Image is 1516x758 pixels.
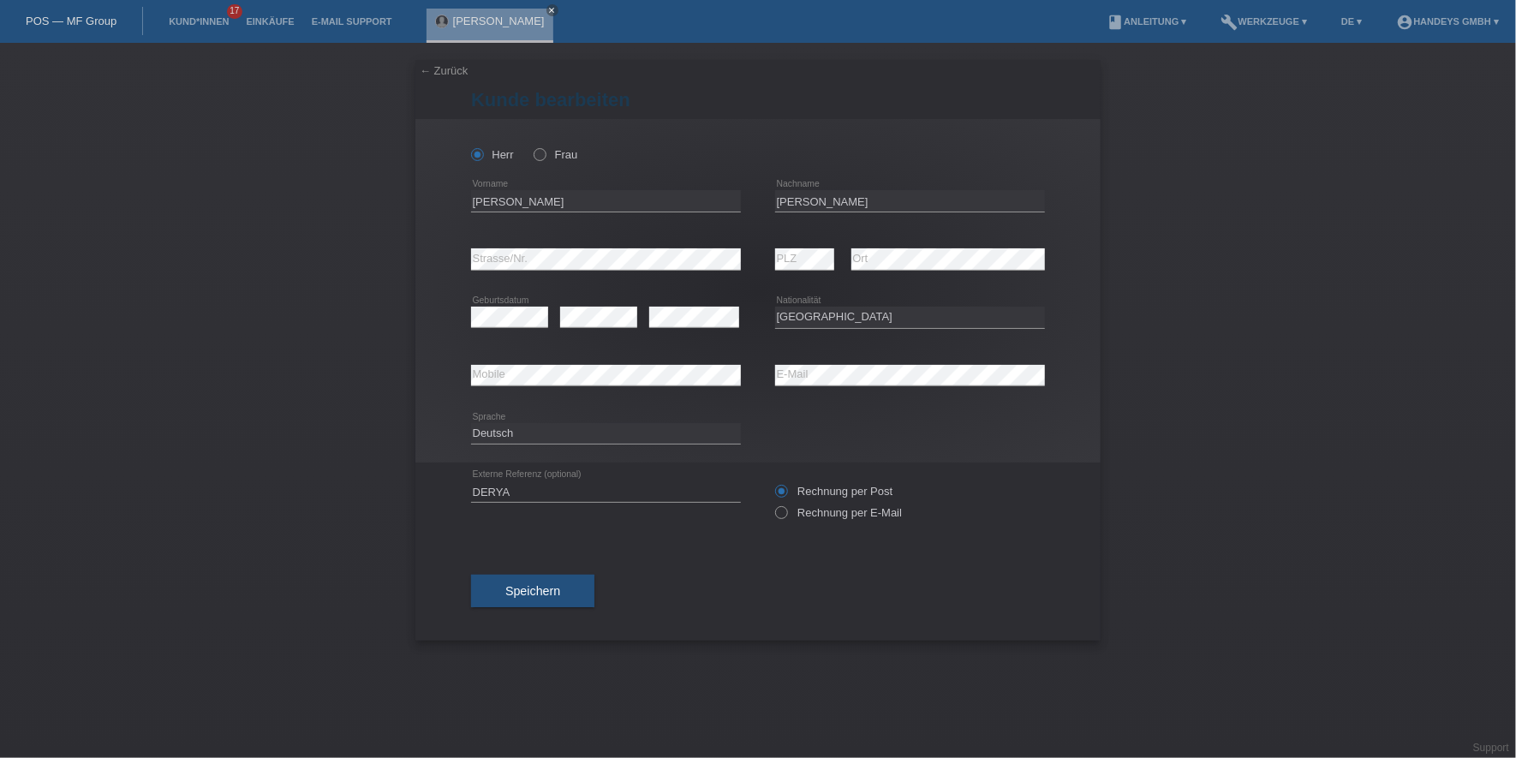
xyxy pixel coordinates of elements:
a: [PERSON_NAME] [453,15,545,27]
i: account_circle [1396,14,1413,31]
a: DE ▾ [1333,16,1370,27]
input: Rechnung per Post [775,485,786,506]
label: Rechnung per E-Mail [775,506,902,519]
a: account_circleHandeys GmbH ▾ [1388,16,1507,27]
a: E-Mail Support [303,16,401,27]
a: bookAnleitung ▾ [1098,16,1195,27]
i: build [1221,14,1238,31]
label: Herr [471,148,514,161]
input: Herr [471,148,482,159]
input: Rechnung per E-Mail [775,506,786,528]
label: Frau [534,148,577,161]
i: close [548,6,557,15]
a: Support [1473,742,1509,754]
label: Rechnung per Post [775,485,892,498]
h1: Kunde bearbeiten [471,89,1045,110]
a: Einkäufe [237,16,302,27]
a: ← Zurück [420,64,468,77]
a: close [546,4,558,16]
button: Speichern [471,575,594,607]
input: Frau [534,148,545,159]
i: book [1107,14,1124,31]
span: 17 [227,4,242,19]
a: POS — MF Group [26,15,116,27]
a: Kund*innen [160,16,237,27]
span: Speichern [505,584,560,598]
a: buildWerkzeuge ▾ [1213,16,1316,27]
